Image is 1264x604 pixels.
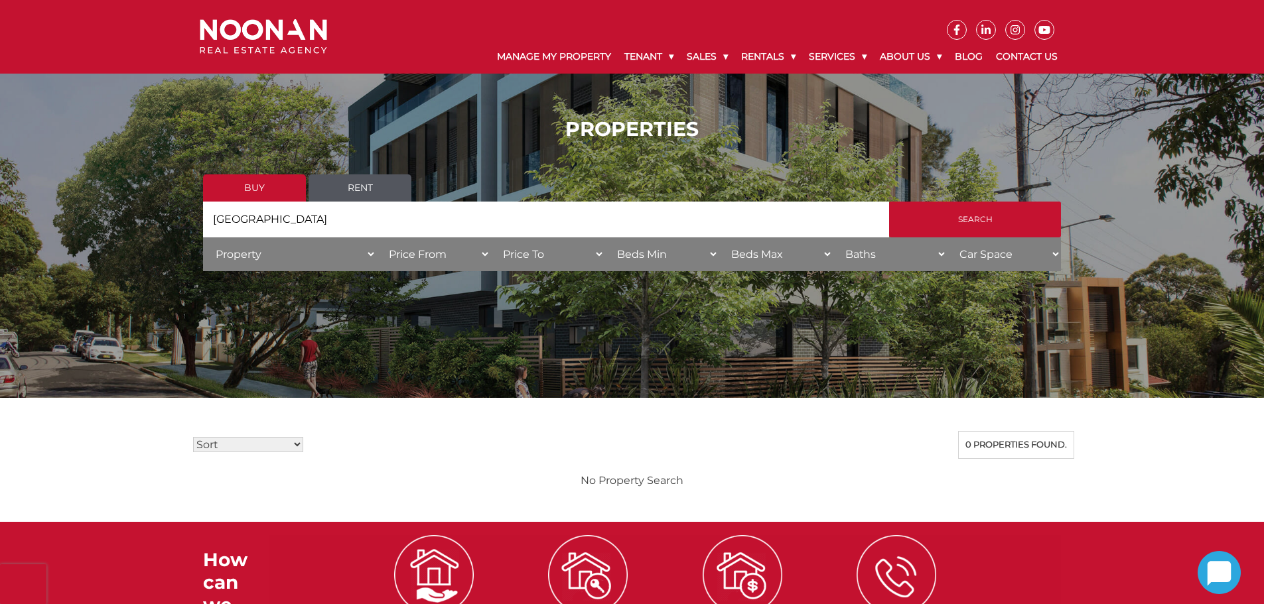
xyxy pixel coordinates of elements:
[735,40,802,74] a: Rentals
[203,202,889,237] input: Search by suburb, postcode or area
[889,202,1061,237] input: Search
[490,40,618,74] a: Manage My Property
[193,437,303,452] select: Sort Listings
[948,40,989,74] a: Blog
[680,40,735,74] a: Sales
[203,117,1061,141] h1: PROPERTIES
[958,431,1074,459] div: 0 properties found.
[873,40,948,74] a: About Us
[200,19,327,54] img: Noonan Real Estate Agency
[989,40,1064,74] a: Contact Us
[309,174,411,202] a: Rent
[190,472,1074,489] p: No Property Search
[203,174,306,202] a: Buy
[802,40,873,74] a: Services
[618,40,680,74] a: Tenant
